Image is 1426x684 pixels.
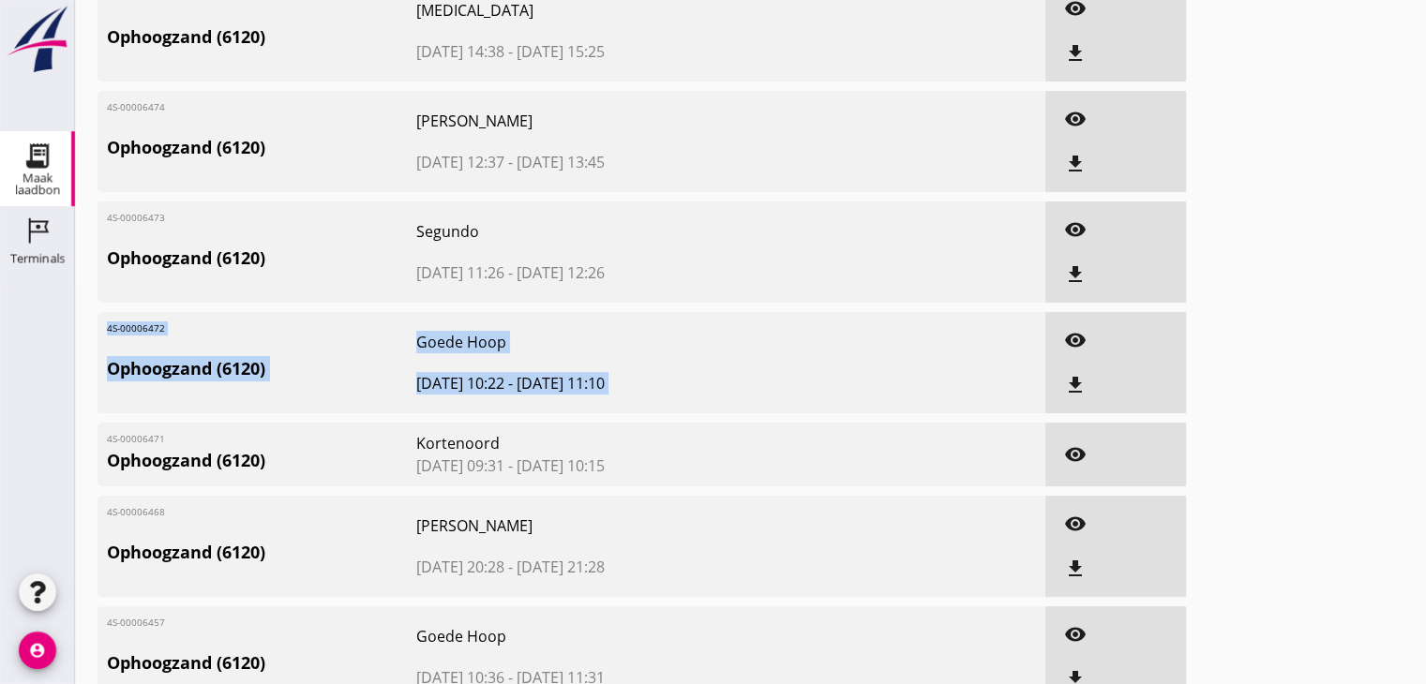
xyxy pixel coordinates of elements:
span: Ophoogzand (6120) [107,245,416,271]
span: Segundo [416,220,803,243]
span: Ophoogzand (6120) [107,135,416,160]
span: 4S-00006468 [107,505,173,519]
i: file_download [1064,153,1087,175]
i: visibility [1064,513,1087,535]
i: file_download [1064,558,1087,580]
span: [DATE] 12:37 - [DATE] 13:45 [416,151,803,173]
i: visibility [1064,218,1087,241]
span: Ophoogzand (6120) [107,650,416,676]
span: Ophoogzand (6120) [107,356,416,381]
span: [DATE] 14:38 - [DATE] 15:25 [416,40,803,63]
i: visibility [1064,329,1087,351]
span: [PERSON_NAME] [416,514,803,537]
span: [DATE] 09:31 - [DATE] 10:15 [416,454,803,477]
img: logo-small.a267ee39.svg [4,5,71,74]
span: Kortenoord [416,432,803,454]
span: [DATE] 11:26 - [DATE] 12:26 [416,261,803,284]
span: Ophoogzand (6120) [107,540,416,565]
span: Goede Hoop [416,331,803,353]
span: Goede Hoop [416,625,803,647]
i: file_download [1064,42,1087,65]
span: [PERSON_NAME] [416,110,803,132]
i: account_circle [19,632,56,669]
span: 4S-00006473 [107,211,173,225]
i: visibility [1064,108,1087,130]
span: 4S-00006457 [107,616,173,630]
span: [DATE] 10:22 - [DATE] 11:10 [416,372,803,394]
i: file_download [1064,374,1087,396]
i: file_download [1064,263,1087,286]
div: Terminals [10,252,65,264]
span: Ophoogzand (6120) [107,24,416,50]
span: 4S-00006472 [107,321,173,335]
span: Ophoogzand (6120) [107,448,416,473]
span: 4S-00006474 [107,100,173,114]
span: 4S-00006471 [107,432,173,446]
span: [DATE] 20:28 - [DATE] 21:28 [416,556,803,578]
i: visibility [1064,443,1087,466]
i: visibility [1064,623,1087,646]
